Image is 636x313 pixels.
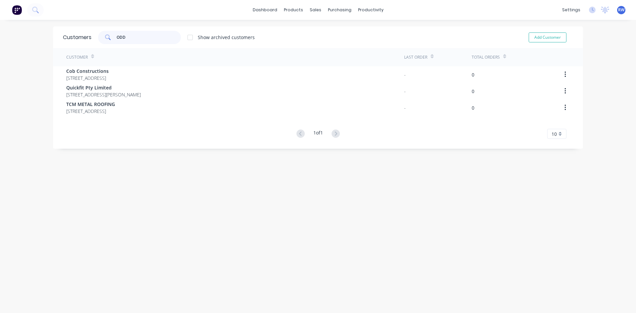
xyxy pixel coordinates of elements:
[12,5,22,15] img: Factory
[63,33,91,41] div: Customers
[66,91,141,98] span: [STREET_ADDRESS][PERSON_NAME]
[281,5,306,15] div: products
[559,5,584,15] div: settings
[529,32,566,42] button: Add Customer
[404,104,406,111] div: -
[306,5,325,15] div: sales
[472,88,474,95] div: 0
[472,104,474,111] div: 0
[404,88,406,95] div: -
[355,5,387,15] div: productivity
[404,54,427,60] div: Last Order
[198,34,255,41] div: Show archived customers
[66,108,115,115] span: [STREET_ADDRESS]
[552,130,557,137] span: 10
[66,54,88,60] div: Customer
[404,71,406,78] div: -
[472,54,500,60] div: Total Orders
[66,68,109,75] span: Cob Constructions
[66,84,141,91] span: Quickfit Pty Limited
[472,71,474,78] div: 0
[66,101,115,108] span: TCM METAL ROOFING
[618,7,624,13] span: RW
[117,31,181,44] input: Search customers...
[325,5,355,15] div: purchasing
[66,75,109,81] span: [STREET_ADDRESS]
[249,5,281,15] a: dashboard
[313,129,323,139] div: 1 of 1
